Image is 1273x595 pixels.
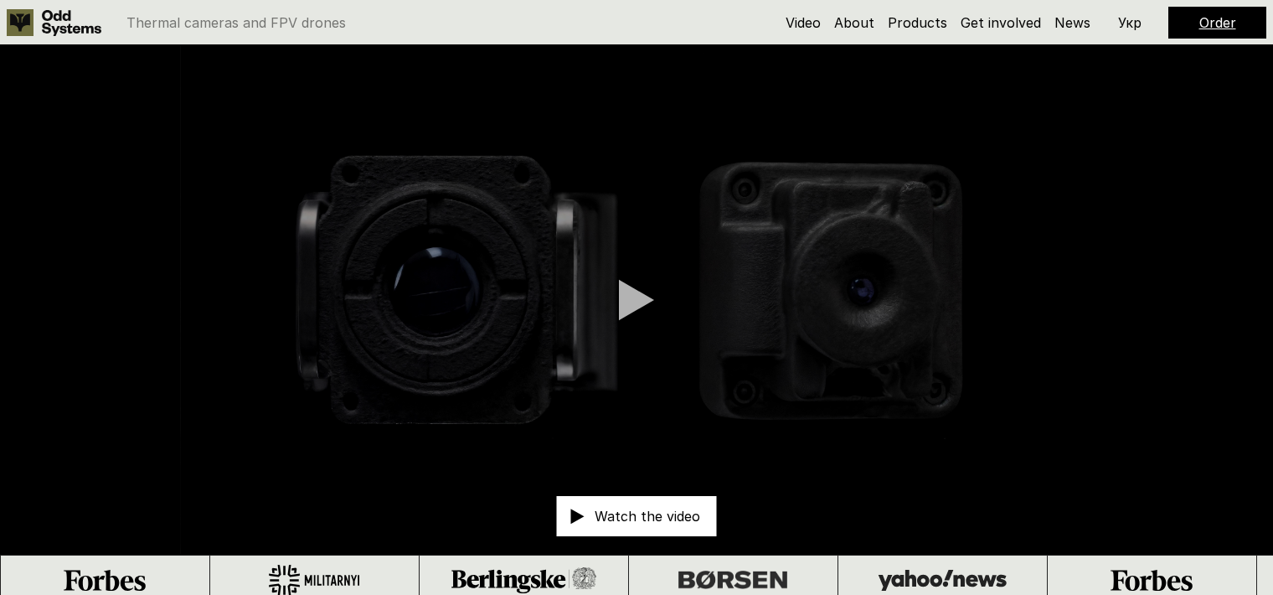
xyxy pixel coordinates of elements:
[961,14,1041,31] a: Get involved
[888,14,947,31] a: Products
[595,510,700,523] p: Watch the video
[1199,14,1236,31] a: Order
[786,14,821,31] a: Video
[834,14,874,31] a: About
[1054,14,1090,31] a: News
[126,16,346,29] p: Thermal cameras and FPV drones
[1118,16,1142,29] p: Укр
